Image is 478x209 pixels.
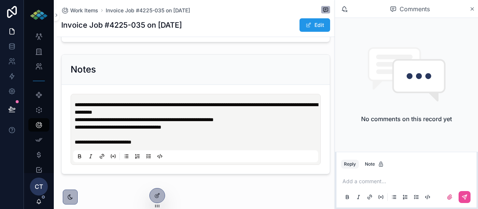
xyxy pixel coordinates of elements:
[61,7,98,14] a: Work Items
[400,4,430,13] span: Comments
[35,182,43,191] span: CT
[341,160,359,169] button: Reply
[106,7,190,14] a: Invoice Job #4225-035 on [DATE]
[30,9,48,21] img: App logo
[70,7,98,14] span: Work Items
[365,161,384,167] div: Note
[299,18,330,32] button: Edit
[61,20,182,30] h1: Invoice Job #4225-035 on [DATE]
[24,30,54,173] div: scrollable content
[71,64,96,76] h2: Notes
[362,160,387,169] button: Note
[361,114,452,123] h2: No comments on this record yet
